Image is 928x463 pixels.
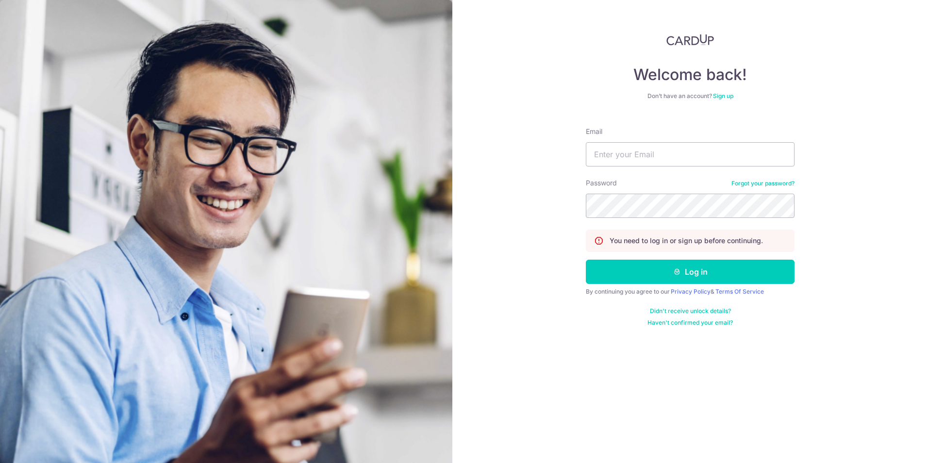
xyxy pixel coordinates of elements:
a: Terms Of Service [715,288,764,295]
label: Password [586,178,617,188]
button: Log in [586,260,795,284]
a: Haven't confirmed your email? [647,319,733,327]
img: CardUp Logo [666,34,714,46]
a: Sign up [713,92,733,99]
p: You need to log in or sign up before continuing. [610,236,763,246]
div: Don’t have an account? [586,92,795,100]
input: Enter your Email [586,142,795,166]
a: Forgot your password? [731,180,795,187]
a: Didn't receive unlock details? [650,307,731,315]
label: Email [586,127,602,136]
a: Privacy Policy [671,288,711,295]
h4: Welcome back! [586,65,795,84]
div: By continuing you agree to our & [586,288,795,296]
